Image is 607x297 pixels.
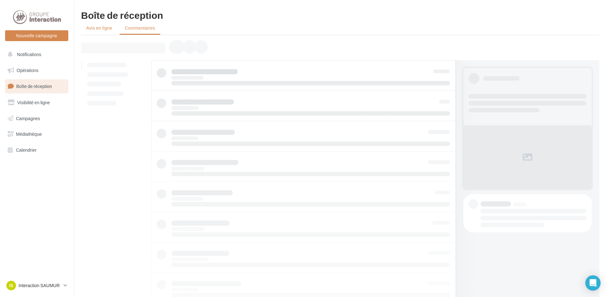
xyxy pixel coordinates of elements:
div: Open Intercom Messenger [585,275,601,291]
span: Visibilité en ligne [17,100,50,105]
span: Calendrier [16,147,37,153]
a: Campagnes [4,112,70,125]
a: Calendrier [4,143,70,157]
span: Boîte de réception [16,83,52,89]
a: Visibilité en ligne [4,96,70,109]
span: Avis en ligne [86,25,112,31]
button: Nouvelle campagne [5,30,68,41]
span: Campagnes [16,115,40,121]
span: Opérations [17,68,38,73]
span: IS [9,282,13,289]
a: Boîte de réception [4,79,70,93]
span: Notifications [17,52,41,57]
a: Médiathèque [4,127,70,141]
div: Boîte de réception [81,10,599,20]
a: IS Interaction SAUMUR [5,279,68,292]
button: Notifications [4,48,67,61]
span: Médiathèque [16,131,42,137]
a: Opérations [4,64,70,77]
p: Interaction SAUMUR [19,282,61,289]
